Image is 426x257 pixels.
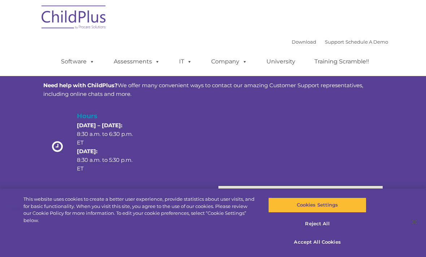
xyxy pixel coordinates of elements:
[23,196,256,224] div: This website uses cookies to create a better user experience, provide statistics about user visit...
[54,54,102,69] a: Software
[172,54,199,69] a: IT
[292,39,388,45] font: |
[407,214,422,230] button: Close
[43,82,363,97] span: We offer many convenient ways to contact our amazing Customer Support representatives, including ...
[325,39,344,45] a: Support
[43,82,118,89] strong: Need help with ChildPlus?
[292,39,316,45] a: Download
[77,122,122,129] strong: [DATE] – [DATE]:
[38,0,110,36] img: ChildPlus by Procare Solutions
[268,216,366,231] button: Reject All
[77,148,97,155] strong: [DATE]:
[107,54,167,69] a: Assessments
[77,121,134,173] p: 8:30 a.m. to 6:30 p.m. ET 8:30 a.m. to 5:30 p.m. ET
[259,54,303,69] a: University
[268,235,366,250] button: Accept All Cookies
[345,39,388,45] a: Schedule A Demo
[307,54,376,69] a: Training Scramble!!
[77,111,134,121] h4: Hours
[204,54,255,69] a: Company
[268,198,366,213] button: Cookies Settings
